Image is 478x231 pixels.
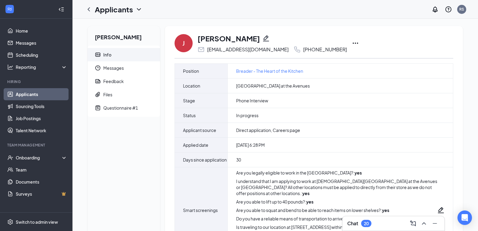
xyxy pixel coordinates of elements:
[431,6,439,13] svg: Notifications
[7,6,13,12] svg: WorkstreamLogo
[419,219,429,228] button: ChevronUp
[95,65,101,71] svg: Clock
[382,207,389,213] strong: yes
[16,37,67,49] a: Messages
[364,221,369,226] div: 20
[183,156,227,163] span: Days since application
[457,210,472,225] div: Open Intercom Messenger
[183,112,196,119] span: Status
[95,78,101,84] svg: Report
[236,207,437,213] div: Are you able to squat and bend to be able to reach items on lower shelves? :
[236,112,258,118] span: In progress
[347,220,358,227] h3: Chat
[430,219,440,228] button: Minimize
[408,219,418,228] button: ComposeMessage
[197,33,260,43] h1: [PERSON_NAME]
[88,75,160,88] a: ReportFeedback
[7,79,66,84] div: Hiring
[183,67,199,75] span: Position
[7,64,13,70] svg: Analysis
[236,142,265,148] span: [DATE] 6:28 PM
[16,112,67,124] a: Job Postings
[103,78,124,84] div: Feedback
[88,88,160,101] a: PaperclipFiles
[236,157,241,163] span: 30
[302,191,310,196] strong: yes
[262,35,270,42] svg: Pencil
[16,49,67,61] a: Scheduling
[135,6,143,13] svg: ChevronDown
[7,143,66,148] div: Team Management
[88,61,160,75] a: ClockMessages
[95,91,101,98] svg: Paperclip
[183,127,216,134] span: Applicant source
[445,6,452,13] svg: QuestionInfo
[95,4,133,14] h1: Applicants
[103,105,138,111] div: Questionnaire #1
[236,224,437,230] div: Is traveling to our location at [STREET_ADDRESS] within a reasonable commute for you? :
[236,178,437,196] div: I understand that I am applying to work at [DEMOGRAPHIC_DATA][GEOGRAPHIC_DATA] at the Avenues or ...
[236,170,437,176] div: Are you legally eligible to work in the [GEOGRAPHIC_DATA]? :
[409,220,417,227] svg: ComposeMessage
[236,83,310,89] span: [GEOGRAPHIC_DATA] at the Avenues
[85,6,92,13] svg: ChevronLeft
[236,68,303,74] a: Breader - The Heart of the Kitchen
[207,47,289,53] div: [EMAIL_ADDRESS][DOMAIN_NAME]
[7,219,13,225] svg: Settings
[16,124,67,136] a: Talent Network
[303,47,347,53] div: [PHONE_NUMBER]
[236,98,268,104] span: Phone Interview
[16,188,67,200] a: SurveysCrown
[16,25,67,37] a: Home
[16,100,67,112] a: Sourcing Tools
[183,97,195,104] span: Stage
[103,91,112,98] div: Files
[354,170,362,175] strong: yes
[16,219,58,225] div: Switch to admin view
[16,64,68,70] div: Reporting
[437,207,444,214] svg: Pencil
[294,46,301,53] svg: Phone
[95,52,101,58] svg: ContactCard
[183,82,200,89] span: Location
[88,48,160,61] a: ContactCardInfo
[183,207,218,214] span: Smart screenings
[236,216,437,222] div: Do you have a reliable means of transportation to arrive for your shift on time? :
[16,155,62,161] div: Onboarding
[306,199,313,204] strong: yes
[459,7,464,12] div: RS
[236,127,300,133] span: Direct application, Careers page
[16,88,67,100] a: Applicants
[7,155,13,161] svg: UserCheck
[236,199,437,205] div: Are you able to lift up to 40 pounds? :
[420,220,428,227] svg: ChevronUp
[182,39,185,47] div: J
[197,46,205,53] svg: Email
[16,164,67,176] a: Team
[88,101,160,114] a: NoteActiveQuestionnaire #1
[16,176,67,188] a: Documents
[352,40,359,47] svg: Ellipses
[103,61,155,75] span: Messages
[88,26,160,46] h2: [PERSON_NAME]
[183,141,208,149] span: Applied date
[431,220,438,227] svg: Minimize
[95,105,101,111] svg: NoteActive
[103,52,111,58] div: Info
[58,6,64,12] svg: Collapse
